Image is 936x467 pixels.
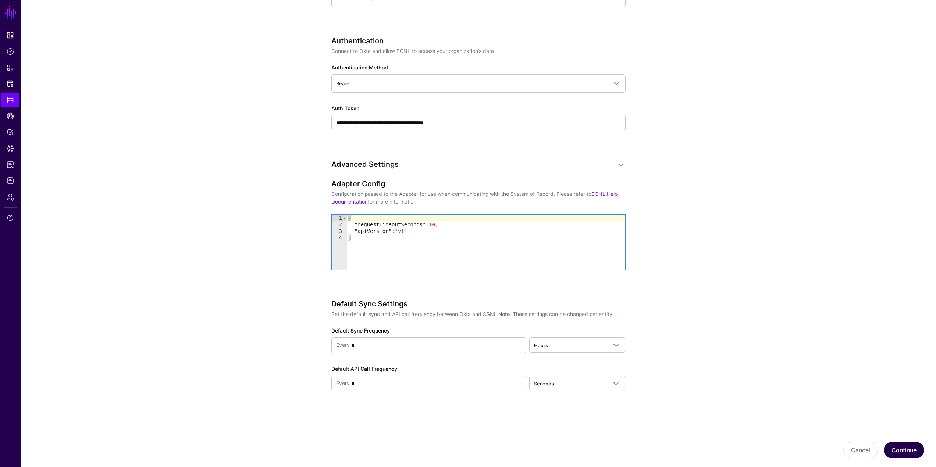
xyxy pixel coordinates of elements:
button: Cancel [843,442,878,458]
h3: Advanced Settings [331,160,611,169]
span: Reports [7,161,14,168]
span: Bearer [336,80,351,86]
p: Configuration passed to the Adapter for use when communicating with the System of Record. Please ... [331,190,626,205]
span: Logs [7,177,14,184]
div: Every [336,338,350,353]
a: Protected Systems [1,76,19,91]
span: CAEP Hub [7,112,14,120]
label: Auth Token [331,104,359,112]
span: Snippets [7,64,14,71]
div: Every [336,376,350,391]
a: Data Lens [1,141,19,156]
strong: Note [498,311,510,317]
span: Support [7,214,14,222]
p: Set the default sync and API call frequency between Okta and SGNL. : These settings can be change... [331,310,626,318]
span: Dashboard [7,32,14,39]
a: Identity Data Fabric [1,93,19,107]
span: Policy Lens [7,129,14,136]
div: 2 [332,221,347,228]
span: Policies [7,48,14,55]
label: Authentication Method [331,64,388,71]
a: Snippets [1,60,19,75]
h3: Authentication [331,36,626,45]
a: Policy Lens [1,125,19,140]
div: 3 [332,228,347,234]
a: Logs [1,173,19,188]
div: 4 [332,234,347,241]
label: Default API Call Frequency [331,365,397,373]
span: Data Lens [7,145,14,152]
a: Reports [1,157,19,172]
a: Policies [1,44,19,59]
span: Identity Data Fabric [7,96,14,104]
div: 1 [332,215,347,221]
a: Dashboard [1,28,19,43]
a: SGNL Help Documentation [331,191,618,205]
span: Toggle code folding, rows 1 through 4 [342,215,346,221]
span: Hours [534,342,548,348]
a: SGNL [4,4,17,21]
span: Protected Systems [7,80,14,87]
h3: Default Sync Settings [331,299,626,308]
span: Seconds [534,381,554,387]
label: Default Sync Frequency [331,327,390,334]
a: Admin [1,190,19,204]
a: CAEP Hub [1,109,19,123]
button: Continue [884,442,924,458]
span: Admin [7,193,14,201]
p: Connect to Okta and allow SGNL to access your organization’s data [331,47,626,55]
h3: Adapter Config [331,179,626,188]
